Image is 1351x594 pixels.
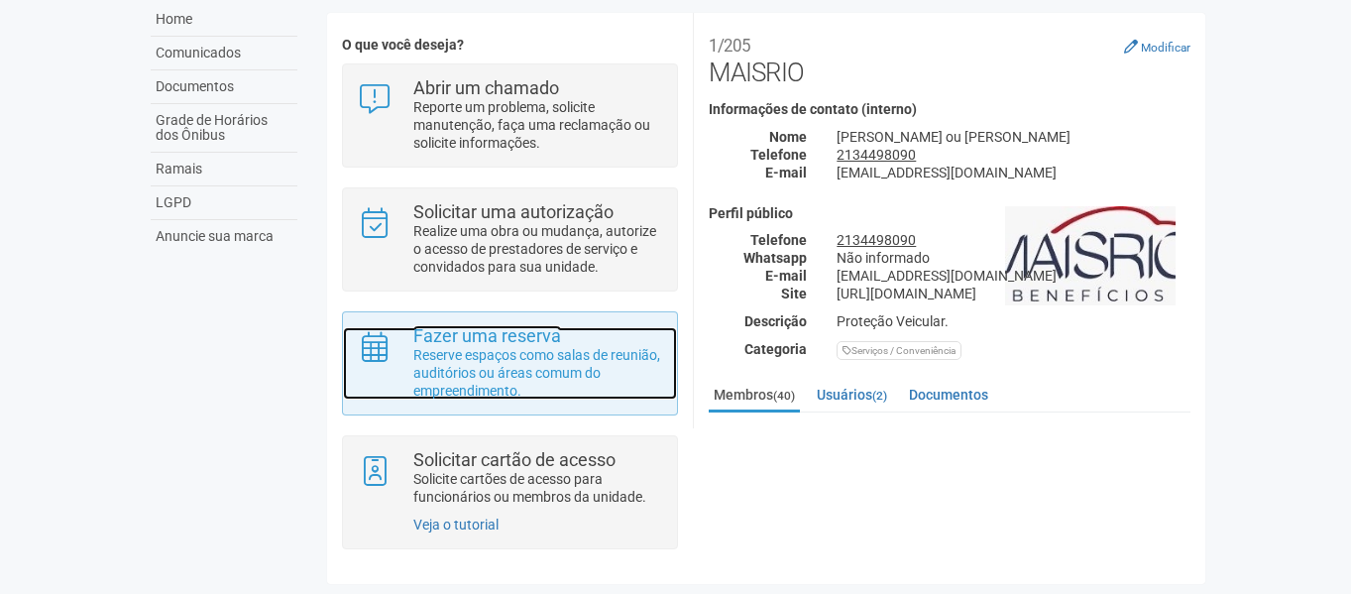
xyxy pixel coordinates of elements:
[413,470,662,506] p: Solicite cartões de acesso para funcionários ou membros da unidade.
[151,37,297,70] a: Comunicados
[413,77,559,98] strong: Abrir um chamado
[750,232,807,248] strong: Telefone
[151,220,297,253] a: Anuncie sua marca
[358,79,662,152] a: Abrir um chamado Reporte um problema, solicite manutenção, faça uma reclamação ou solicite inform...
[765,165,807,180] strong: E-mail
[743,250,807,266] strong: Whatsapp
[413,449,616,470] strong: Solicitar cartão de acesso
[709,428,1190,446] strong: Membros
[709,102,1190,117] h4: Informações de contato (interno)
[413,325,561,346] strong: Fazer uma reserva
[765,268,807,284] strong: E-mail
[822,164,1205,181] div: [EMAIL_ADDRESS][DOMAIN_NAME]
[1124,39,1190,55] a: Modificar
[812,380,892,410] a: Usuários(2)
[744,341,807,357] strong: Categoria
[342,38,678,53] h4: O que você deseja?
[413,201,614,222] strong: Solicitar uma autorização
[750,147,807,163] strong: Telefone
[358,203,662,276] a: Solicitar uma autorização Realize uma obra ou mudança, autorize o acesso de prestadores de serviç...
[822,285,1205,302] div: [URL][DOMAIN_NAME]
[413,98,662,152] p: Reporte um problema, solicite manutenção, faça uma reclamação ou solicite informações.
[781,286,807,301] strong: Site
[837,147,916,163] tcxspan: Call 2134498090 via 3CX
[151,70,297,104] a: Documentos
[872,389,887,403] small: (2)
[822,249,1205,267] div: Não informado
[1141,41,1190,55] small: Modificar
[822,267,1205,285] div: [EMAIL_ADDRESS][DOMAIN_NAME]
[709,206,1190,221] h4: Perfil público
[709,36,750,56] small: 1/205
[769,129,807,145] strong: Nome
[1005,206,1176,305] img: business.png
[358,327,662,400] a: Fazer uma reserva Reserve espaços como salas de reunião, auditórios ou áreas comum do empreendime...
[822,312,1205,330] div: Proteção Veicular.
[151,3,297,37] a: Home
[413,346,662,400] p: Reserve espaços como salas de reunião, auditórios ou áreas comum do empreendimento.
[904,380,993,410] a: Documentos
[709,28,1190,87] h2: MAISRIO
[837,232,916,248] tcxspan: Call 2134498090 via 3CX
[413,222,662,276] p: Realize uma obra ou mudança, autorize o acesso de prestadores de serviço e convidados para sua un...
[773,389,795,403] small: (40)
[837,341,961,360] div: Serviços / Conveniência
[822,128,1205,146] div: [PERSON_NAME] ou [PERSON_NAME]
[413,517,499,533] a: Veja o tutorial
[151,104,297,153] a: Grade de Horários dos Ônibus
[744,313,807,329] strong: Descrição
[151,186,297,220] a: LGPD
[151,153,297,186] a: Ramais
[358,451,662,506] a: Solicitar cartão de acesso Solicite cartões de acesso para funcionários ou membros da unidade.
[709,380,800,413] a: Membros(40)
